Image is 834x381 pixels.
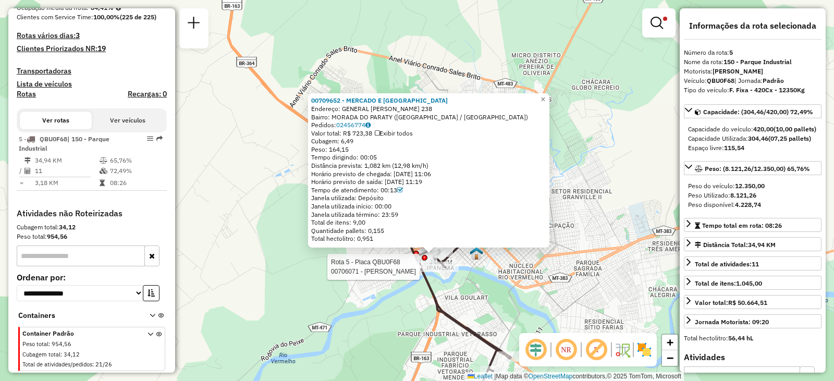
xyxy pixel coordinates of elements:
[724,144,744,152] strong: 115,54
[684,177,821,214] div: Peso: (8.121,26/12.350,00) 65,76%
[695,298,767,308] div: Valor total:
[684,120,821,157] div: Capacidade: (304,46/420,00) 72,49%
[688,200,817,210] div: Peso disponível:
[17,90,36,99] a: Rotas
[47,232,67,240] strong: 954,56
[311,145,349,153] span: Peso: 164,15
[688,143,817,153] div: Espaço livre:
[24,168,31,174] i: Total de Atividades
[17,80,167,89] h4: Lista de veículos
[97,44,106,53] strong: 19
[584,337,609,362] span: Exibir rótulo
[684,21,821,31] h4: Informações da rota selecionada
[684,237,821,251] a: Distância Total:34,94 KM
[703,108,813,116] span: Capacidade: (304,46/420,00) 72,49%
[19,135,109,152] span: 5 -
[48,340,50,348] span: :
[365,122,371,128] i: Observações
[19,178,24,188] td: =
[702,222,782,229] span: Tempo total em rota: 08:26
[684,334,821,343] div: Total hectolitro:
[60,351,62,358] span: :
[723,58,792,66] strong: 150 - Parque Industrial
[92,112,164,129] button: Ver veículos
[753,125,774,133] strong: 420,00
[17,271,167,284] label: Ordenar por:
[311,153,546,162] div: Tempo dirigindo: 00:05
[684,85,821,95] div: Tipo do veículo:
[707,77,734,84] strong: QBU0F68
[100,157,107,164] i: % de utilização do peso
[20,112,92,129] button: Ver rotas
[688,182,765,190] span: Peso do veículo:
[397,186,403,194] a: Com service time
[19,166,24,176] td: /
[636,341,653,358] img: Exibir/Ocultar setores
[34,166,99,176] td: 11
[375,129,413,137] span: Exibir todos
[156,136,163,142] em: Rota exportada
[311,178,546,186] div: Horário previsto de saída: [DATE] 11:19
[684,48,821,57] div: Número da rota:
[147,136,153,142] em: Opções
[17,223,167,232] div: Cubagem total:
[311,105,546,113] div: Endereço: GENERAL [PERSON_NAME] 238
[22,361,92,368] span: Total de atividades/pedidos
[541,95,545,104] span: ×
[311,113,546,121] div: Bairro: MORADA DO PARATY ([GEOGRAPHIC_DATA] / [GEOGRAPHIC_DATA])
[695,317,769,327] div: Jornada Motorista: 09:20
[768,134,811,142] strong: (07,25 pallets)
[688,191,817,200] div: Peso Utilizado:
[17,13,93,21] span: Clientes com Service Time:
[17,44,167,53] h4: Clientes Priorizados NR:
[311,129,546,138] div: Valor total: R$ 723,38
[116,5,121,11] em: Média calculada utilizando a maior ocupação (%Peso ou %Cubagem) de cada rota da sessão. Rotas cro...
[17,67,167,76] h4: Transportadoras
[662,350,678,366] a: Zoom out
[470,247,483,260] img: 120 UDC Light Centro A
[120,13,156,21] strong: (225 de 225)
[684,57,821,67] div: Nome da rota:
[95,361,112,368] span: 21/26
[774,125,816,133] strong: (10,00 pallets)
[40,135,67,143] span: QBU0F68
[695,240,776,250] div: Distância Total:
[729,48,733,56] strong: 5
[465,372,684,381] div: Map data © contributors,© 2025 TomTom, Microsoft
[695,260,759,268] span: Total de atividades:
[705,165,810,173] span: Peso: (8.121,26/12.350,00) 65,76%
[728,299,767,306] strong: R$ 50.664,51
[494,373,496,380] span: |
[763,77,784,84] strong: Padrão
[684,104,821,118] a: Capacidade: (304,46/420,00) 72,49%
[748,134,768,142] strong: 304,46
[662,335,678,350] a: Zoom in
[311,162,546,170] div: Distância prevista: 1,082 km (12,98 km/h)
[17,31,167,40] h4: Rotas vários dias:
[748,241,776,249] span: 34,94 KM
[713,67,763,75] strong: [PERSON_NAME]
[311,211,546,219] div: Janela utilizada término: 23:59
[17,208,167,218] h4: Atividades não Roteirizadas
[752,260,759,268] strong: 11
[17,232,167,241] div: Peso total:
[730,191,756,199] strong: 8.121,26
[684,218,821,232] a: Tempo total em rota: 08:26
[735,201,761,208] strong: 4.228,74
[311,227,546,235] div: Quantidade pallets: 0,155
[614,341,631,358] img: Fluxo de ruas
[688,134,817,143] div: Capacidade Utilizada:
[22,340,48,348] span: Peso total
[52,340,71,348] span: 954,56
[109,178,162,188] td: 08:26
[311,170,546,178] div: Horário previsto de chegada: [DATE] 11:06
[109,166,162,176] td: 72,49%
[143,285,160,301] button: Ordem crescente
[100,180,105,186] i: Tempo total em rota
[311,186,546,194] div: Tempo de atendimento: 00:13
[34,178,99,188] td: 3,18 KM
[92,361,94,368] span: :
[311,96,448,104] a: 00709652 - MERCADO E [GEOGRAPHIC_DATA]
